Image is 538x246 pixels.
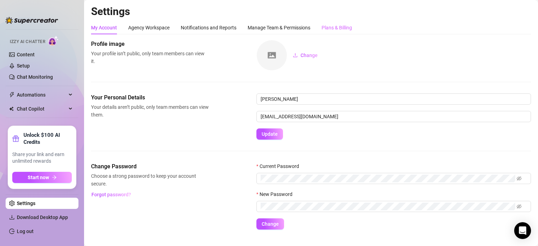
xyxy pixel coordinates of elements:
div: Notifications and Reports [181,24,236,31]
a: Setup [17,63,30,69]
button: Change [256,218,284,230]
span: upload [293,53,298,58]
div: My Account [91,24,117,31]
div: Manage Team & Permissions [248,24,310,31]
span: Choose a strong password to keep your account secure. [91,172,209,188]
div: Agency Workspace [128,24,170,31]
label: Current Password [256,162,304,170]
img: logo-BBDzfeDw.svg [6,17,58,24]
button: Update [256,128,283,140]
span: Chat Copilot [17,103,67,114]
span: Change [262,221,279,227]
input: New Password [261,203,515,210]
input: Current Password [261,175,515,182]
input: Enter new email [256,111,531,122]
button: Forgot password? [91,189,131,200]
a: Chat Monitoring [17,74,53,80]
span: thunderbolt [9,92,15,98]
strong: Unlock $100 AI Credits [23,132,72,146]
span: Profile image [91,40,209,48]
div: Plans & Billing [322,24,352,31]
span: Share your link and earn unlimited rewards [12,151,72,165]
img: square-placeholder.png [257,40,287,70]
span: Your Personal Details [91,93,209,102]
span: Update [262,131,278,137]
a: Content [17,52,35,57]
span: Change Password [91,162,209,171]
span: Your profile isn’t public, only team members can view it. [91,50,209,65]
a: Log out [17,229,34,234]
span: Download Desktop App [17,215,68,220]
img: Chat Copilot [9,106,14,111]
img: AI Chatter [48,36,59,46]
span: download [9,215,15,220]
span: arrow-right [52,175,57,180]
span: gift [12,135,19,142]
span: eye-invisible [517,204,522,209]
span: Izzy AI Chatter [10,38,45,45]
button: Change [287,50,323,61]
a: Settings [17,201,35,206]
div: Open Intercom Messenger [514,222,531,239]
span: Change [301,52,318,58]
span: eye-invisible [517,176,522,181]
h2: Settings [91,5,531,18]
span: Automations [17,89,67,100]
button: Start nowarrow-right [12,172,72,183]
input: Enter name [256,93,531,105]
span: Start now [28,175,49,180]
label: New Password [256,190,297,198]
span: Forgot password? [91,192,131,197]
span: Your details aren’t public, only team members can view them. [91,103,209,119]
